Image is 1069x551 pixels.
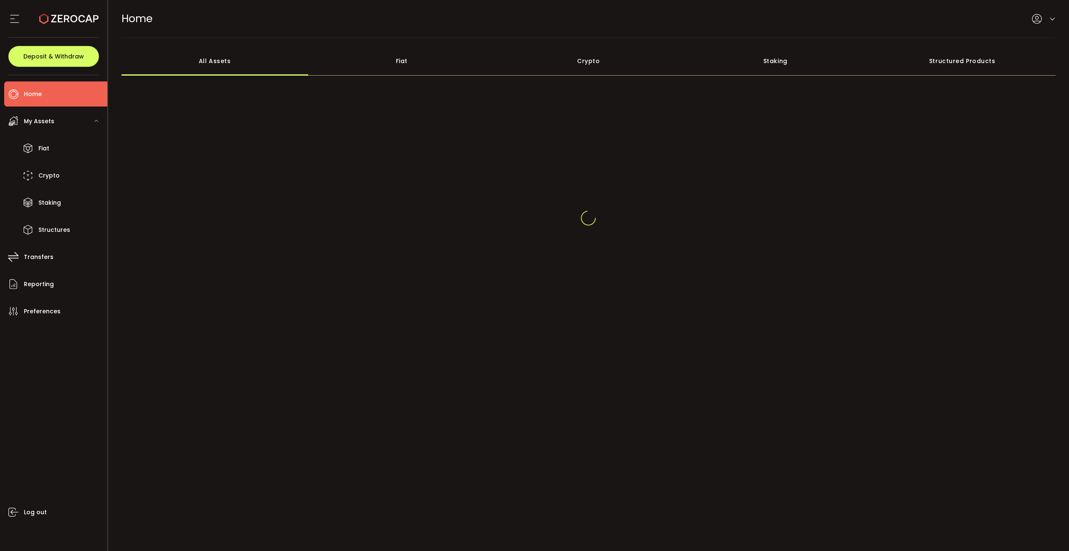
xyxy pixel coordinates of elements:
[869,46,1056,76] div: Structured Products
[24,88,42,100] span: Home
[38,170,60,182] span: Crypto
[24,278,54,290] span: Reporting
[23,53,84,59] span: Deposit & Withdraw
[122,11,152,26] span: Home
[308,46,495,76] div: Fiat
[24,251,53,263] span: Transfers
[495,46,682,76] div: Crypto
[682,46,869,76] div: Staking
[38,142,49,155] span: Fiat
[24,305,61,317] span: Preferences
[24,115,54,127] span: My Assets
[8,46,99,67] button: Deposit & Withdraw
[24,506,47,518] span: Log out
[38,197,61,209] span: Staking
[122,46,309,76] div: All Assets
[38,224,70,236] span: Structures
